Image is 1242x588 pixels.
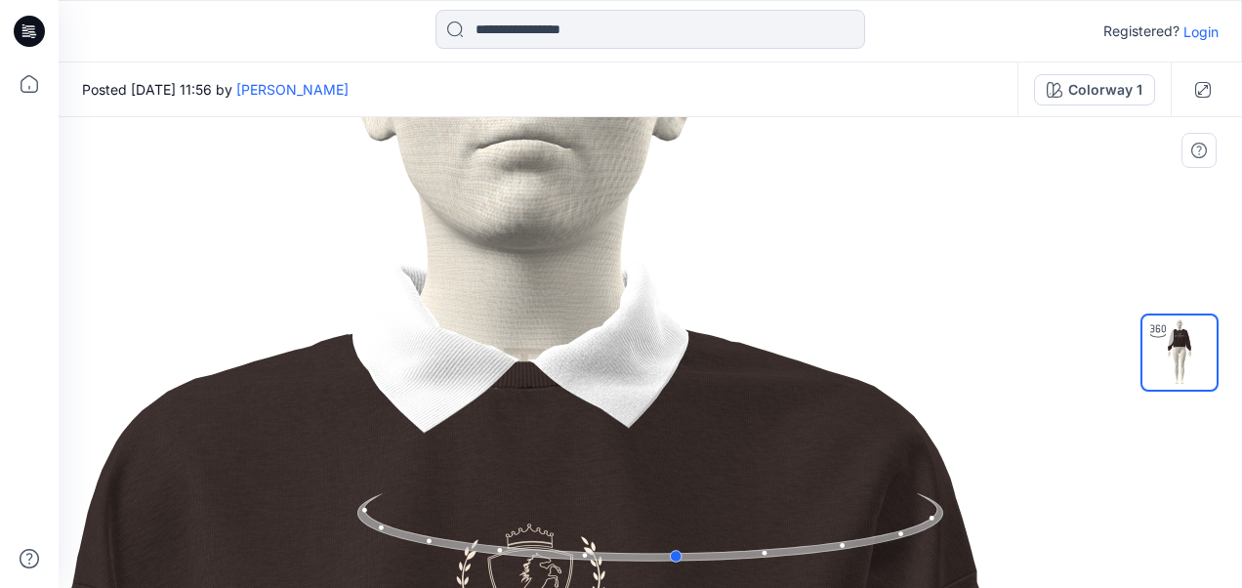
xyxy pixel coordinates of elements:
a: [PERSON_NAME] [236,81,349,98]
span: Posted [DATE] 11:56 by [82,79,349,100]
button: Colorway 1 [1034,74,1155,105]
p: Login [1183,21,1219,42]
img: Arşiv [1142,315,1217,390]
p: Registered? [1103,20,1180,43]
div: Colorway 1 [1068,79,1142,101]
